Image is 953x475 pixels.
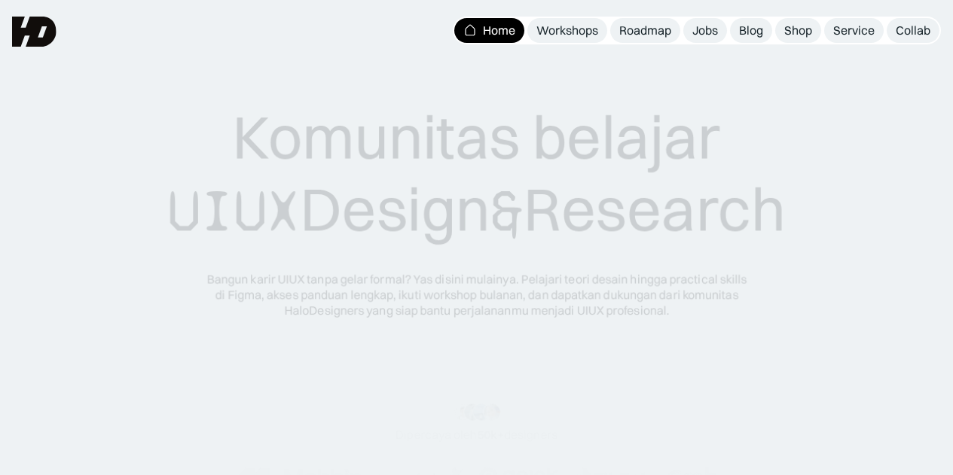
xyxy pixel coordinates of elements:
[730,18,772,43] a: Blog
[619,23,671,38] div: Roadmap
[490,175,524,247] span: &
[775,18,821,43] a: Shop
[527,18,607,43] a: Workshops
[784,23,812,38] div: Shop
[454,18,524,43] a: Home
[739,23,763,38] div: Blog
[167,100,786,247] div: Komunitas belajar Design Research
[610,18,680,43] a: Roadmap
[833,23,875,38] div: Service
[167,175,300,247] span: UIUX
[692,23,718,38] div: Jobs
[824,18,884,43] a: Service
[896,23,930,38] div: Collab
[536,23,598,38] div: Workshops
[887,18,939,43] a: Collab
[477,428,504,443] span: 50k+
[396,428,557,443] div: Dipercaya oleh designers
[683,18,727,43] a: Jobs
[483,23,515,38] div: Home
[206,271,748,318] div: Bangun karir UIUX tanpa gelar formal? Yas disini mulainya. Pelajari teori desain hingga practical...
